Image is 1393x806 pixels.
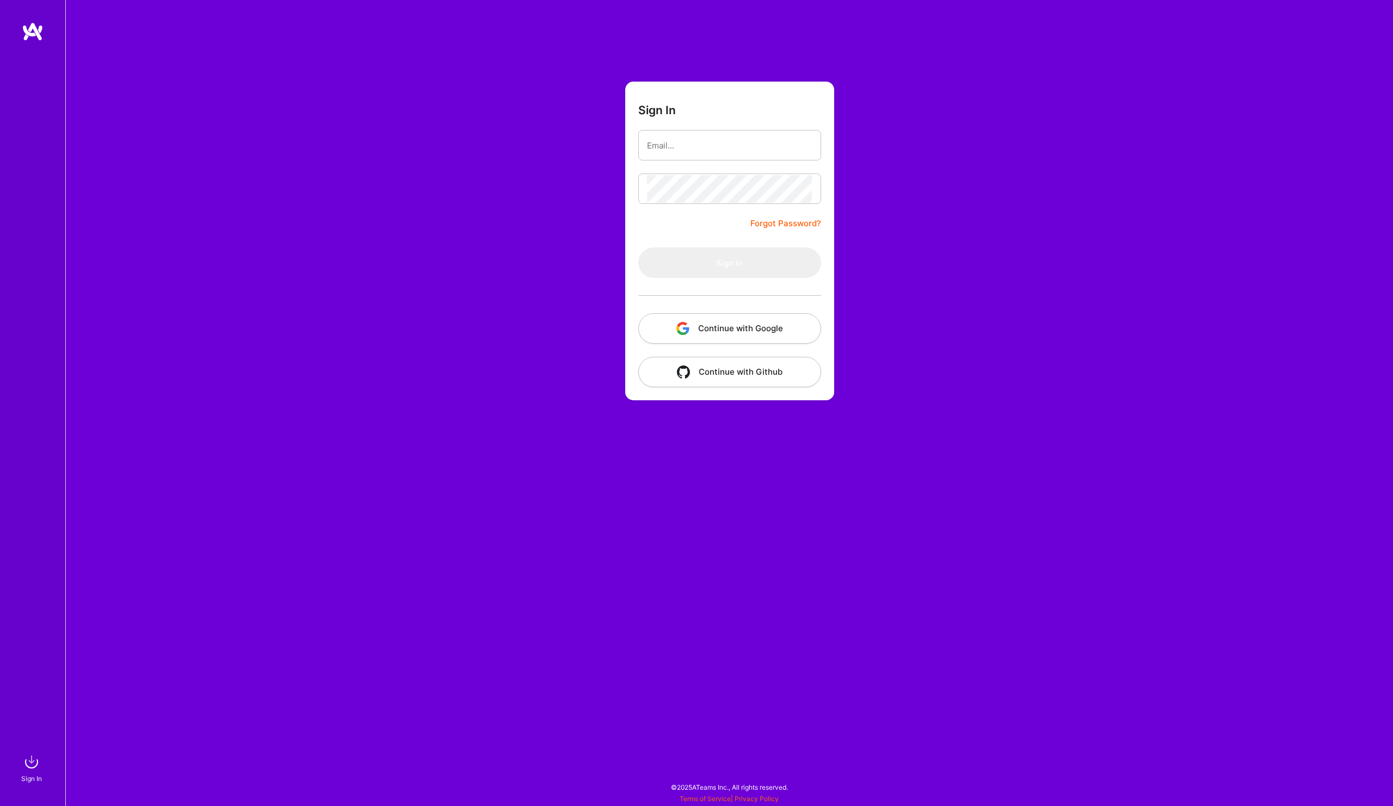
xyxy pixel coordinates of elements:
[21,773,42,784] div: Sign In
[638,313,821,344] button: Continue with Google
[647,132,812,159] input: Email...
[21,751,42,773] img: sign in
[638,247,821,278] button: Sign In
[677,365,690,379] img: icon
[680,795,731,803] a: Terms of Service
[735,795,779,803] a: Privacy Policy
[750,217,821,230] a: Forgot Password?
[638,357,821,387] button: Continue with Github
[680,795,779,803] span: |
[65,773,1393,801] div: © 2025 ATeams Inc., All rights reserved.
[22,22,44,41] img: logo
[23,751,42,784] a: sign inSign In
[676,322,689,335] img: icon
[638,103,676,117] h3: Sign In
